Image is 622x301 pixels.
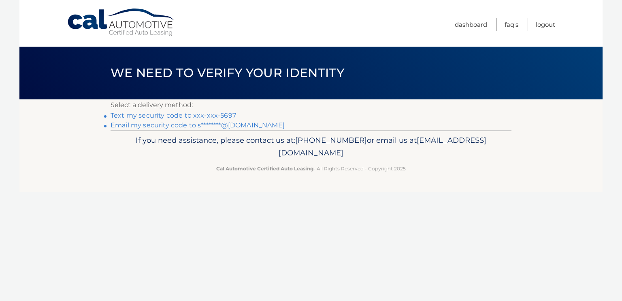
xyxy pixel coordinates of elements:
[295,135,367,145] span: [PHONE_NUMBER]
[111,112,236,119] a: Text my security code to xxx-xxx-5697
[111,99,511,111] p: Select a delivery method:
[111,65,344,80] span: We need to verify your identity
[455,18,487,31] a: Dashboard
[111,121,285,129] a: Email my security code to s********@[DOMAIN_NAME]
[116,134,506,160] p: If you need assistance, please contact us at: or email us at
[216,166,313,172] strong: Cal Automotive Certified Auto Leasing
[67,8,176,37] a: Cal Automotive
[505,18,518,31] a: FAQ's
[116,164,506,173] p: - All Rights Reserved - Copyright 2025
[536,18,555,31] a: Logout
